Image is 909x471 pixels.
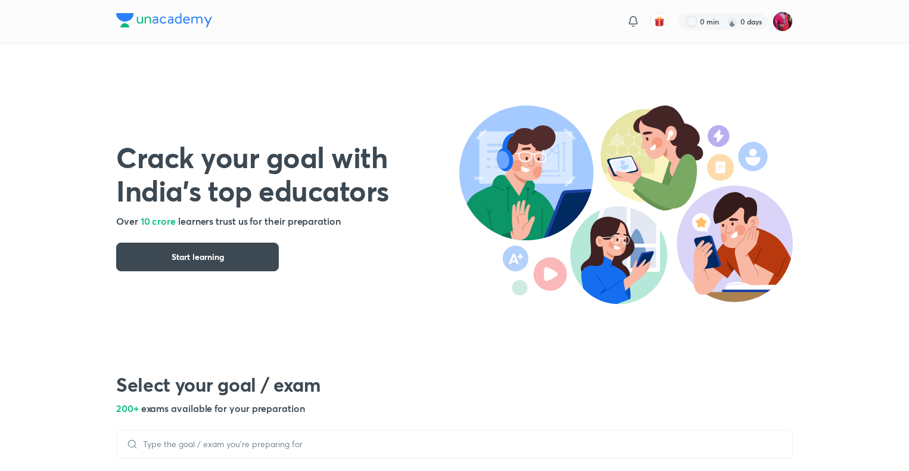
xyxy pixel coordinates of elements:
button: avatar [650,12,669,31]
button: Start learning [116,243,279,271]
h1: Crack your goal with India’s top educators [116,140,459,207]
h5: Over learners trust us for their preparation [116,214,459,228]
span: exams available for your preparation [141,402,305,414]
img: avatar [654,16,665,27]
img: streak [726,16,738,27]
span: 10 crore [141,215,176,227]
h2: Select your goal / exam [116,373,793,396]
img: header [459,106,793,304]
a: Company Logo [116,13,212,30]
span: Start learning [172,251,224,263]
input: Type the goal / exam you’re preparing for [138,439,783,449]
img: Anushka Gupta [773,11,793,32]
img: Company Logo [116,13,212,27]
h5: 200+ [116,401,793,416]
